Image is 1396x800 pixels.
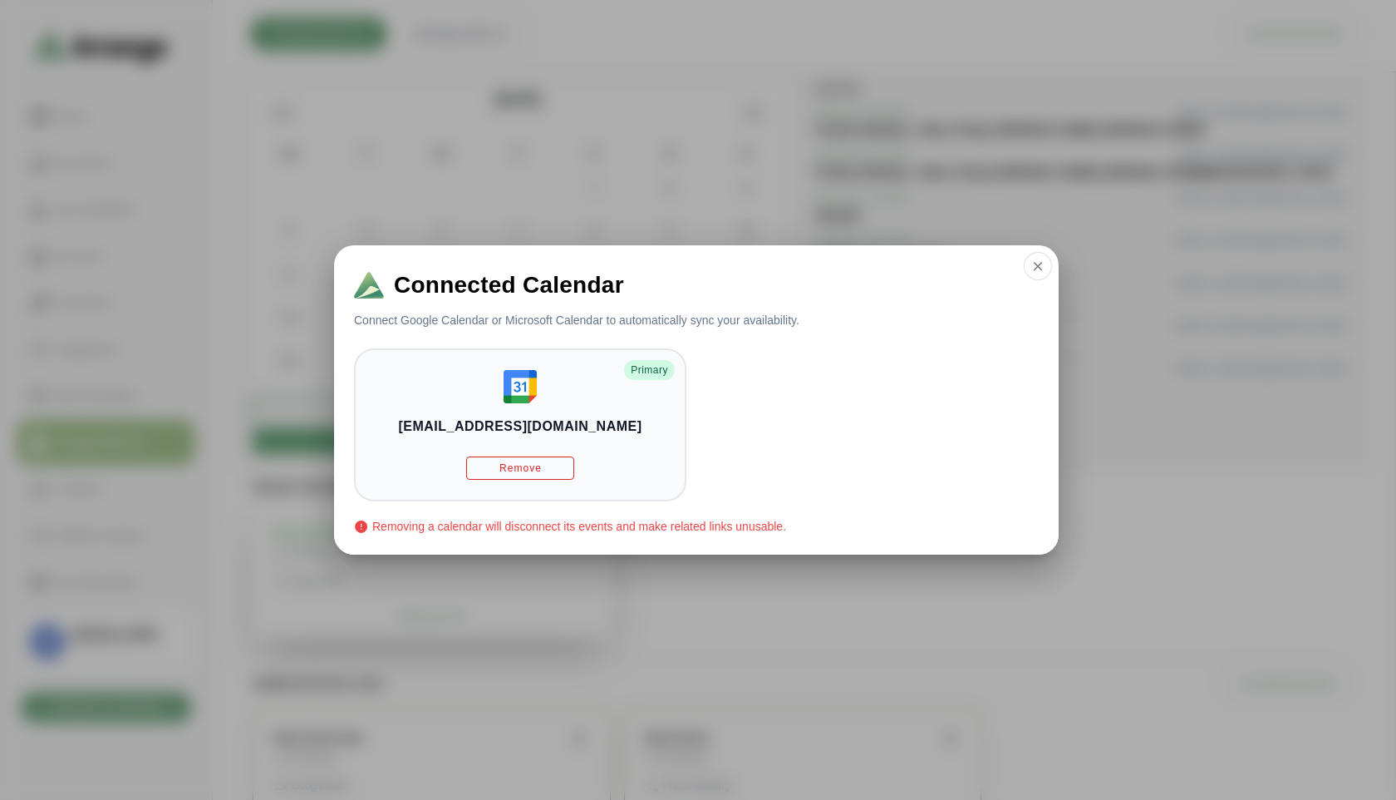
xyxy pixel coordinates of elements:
[354,518,1039,535] p: Removing a calendar will disconnect its events and make related links unusable.
[499,462,542,475] span: Remove
[398,417,641,437] h3: [EMAIL_ADDRESS][DOMAIN_NAME]
[394,274,624,297] span: Connected Calendar
[466,457,574,480] button: Remove
[354,312,799,328] p: Connect Google Calendar or Microsoft Calendar to automatically sync your availability.
[354,272,384,299] img: Logo
[504,370,537,403] img: Google Calendar
[624,360,675,380] div: Primary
